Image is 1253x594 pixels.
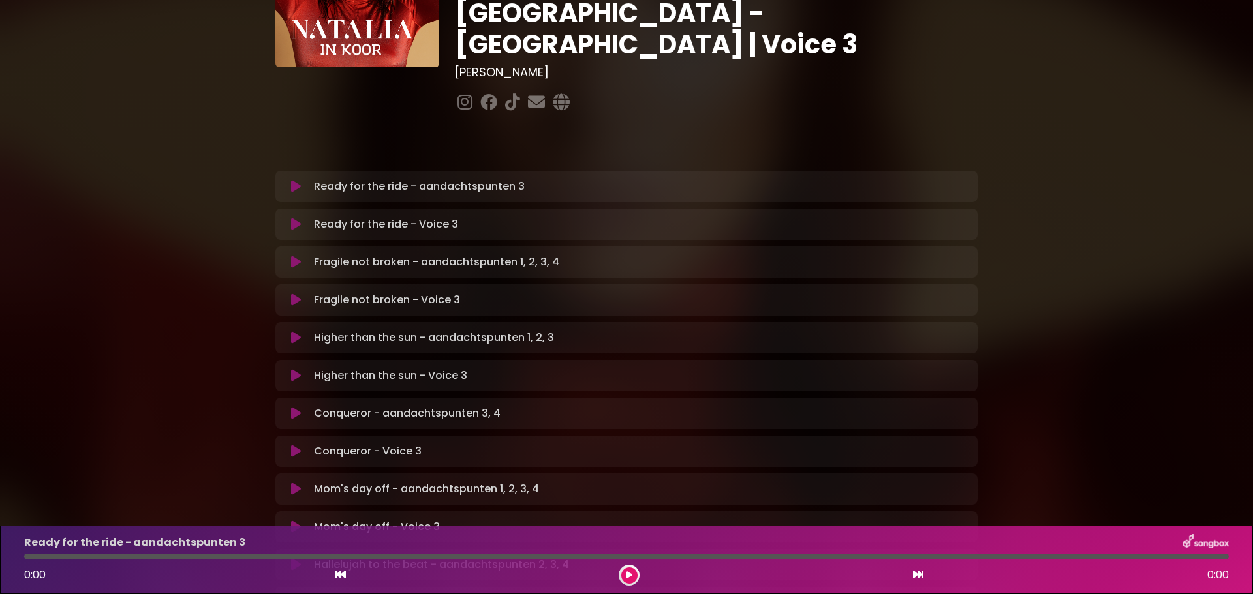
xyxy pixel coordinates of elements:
p: Ready for the ride - aandachtspunten 3 [24,535,245,550]
p: Mom's day off - Voice 3 [314,519,440,535]
p: Fragile not broken - aandachtspunten 1, 2, 3, 4 [314,254,559,270]
p: Higher than the sun - Voice 3 [314,368,467,383]
p: Ready for the ride - Voice 3 [314,216,458,232]
h3: [PERSON_NAME] [455,65,978,80]
p: Conqueror - Voice 3 [314,443,422,459]
span: 0:00 [1207,567,1229,583]
p: Mom's day off - aandachtspunten 1, 2, 3, 4 [314,481,539,497]
span: 0:00 [24,567,46,582]
p: Ready for the ride - aandachtspunten 3 [314,179,525,194]
p: Conqueror - aandachtspunten 3, 4 [314,406,501,421]
img: songbox-logo-white.png [1183,534,1229,551]
p: Fragile not broken - Voice 3 [314,292,460,308]
p: Higher than the sun - aandachtspunten 1, 2, 3 [314,330,554,346]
